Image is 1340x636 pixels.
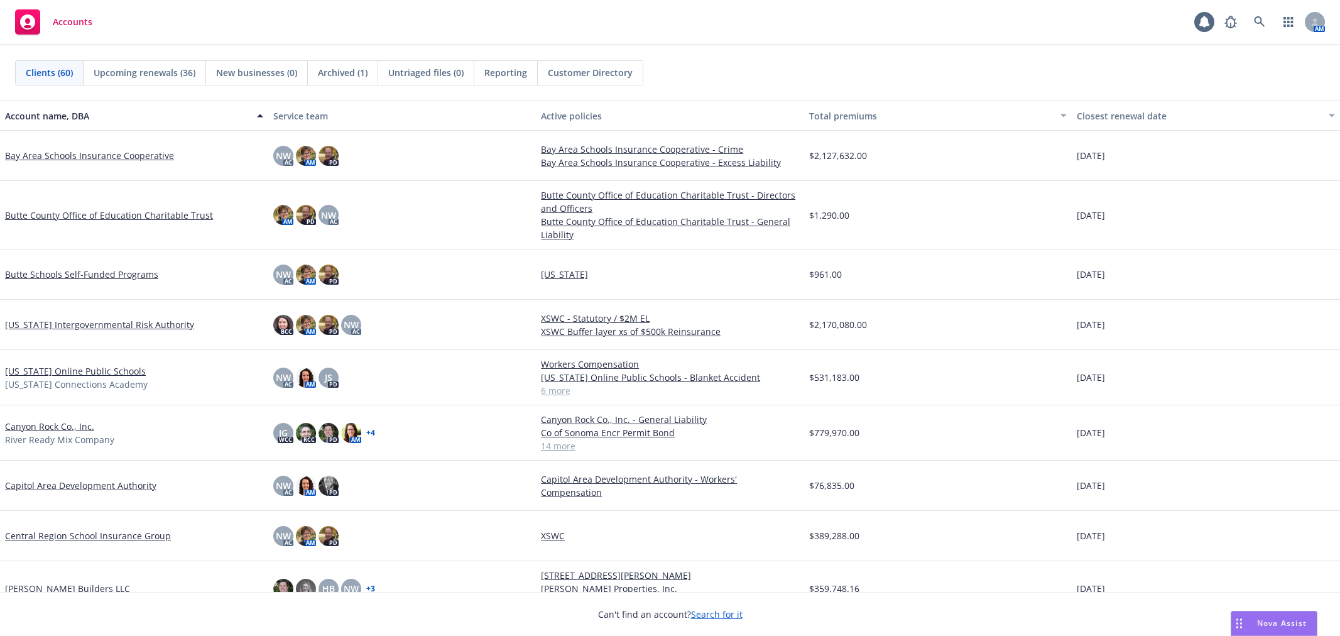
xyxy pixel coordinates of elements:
span: $531,183.00 [809,371,859,384]
a: Switch app [1276,9,1301,35]
span: [DATE] [1077,209,1105,222]
a: Bay Area Schools Insurance Cooperative [5,149,174,162]
span: Accounts [53,17,92,27]
span: NW [276,149,291,162]
a: [US_STATE] Online Public Schools - Blanket Accident [541,371,799,384]
span: Nova Assist [1257,618,1307,628]
img: photo [296,146,316,166]
a: Search [1247,9,1272,35]
span: $76,835.00 [809,479,854,492]
span: [DATE] [1077,268,1105,281]
a: Central Region School Insurance Group [5,529,171,542]
span: [DATE] [1077,479,1105,492]
span: [DATE] [1077,371,1105,384]
div: Active policies [541,109,799,123]
div: Total premiums [809,109,1054,123]
a: Canyon Rock Co., Inc. [5,420,94,433]
a: XSWC [541,529,799,542]
div: Account name, DBA [5,109,249,123]
a: [US_STATE] Intergovernmental Risk Authority [5,318,194,331]
img: photo [296,423,316,443]
span: [US_STATE] Connections Academy [5,378,148,391]
img: photo [319,476,339,496]
a: XSWC - Statutory / $2M EL [541,312,799,325]
span: Archived (1) [318,66,368,79]
span: [DATE] [1077,582,1105,595]
span: NW [344,582,359,595]
a: Accounts [10,4,97,40]
span: [DATE] [1077,529,1105,542]
span: JG [279,426,288,439]
a: 6 more [541,384,799,397]
a: Canyon Rock Co., Inc. - General Liability [541,413,799,426]
span: Clients (60) [26,66,73,79]
span: NW [276,268,291,281]
span: Upcoming renewals (36) [94,66,195,79]
button: Total premiums [804,101,1072,131]
span: [DATE] [1077,318,1105,331]
img: photo [319,265,339,285]
a: Report a Bug [1218,9,1243,35]
img: photo [319,423,339,443]
span: HB [322,582,335,595]
a: Butte County Office of Education Charitable Trust [5,209,213,222]
span: [DATE] [1077,426,1105,439]
div: Closest renewal date [1077,109,1321,123]
span: Untriaged files (0) [388,66,464,79]
a: Butte Schools Self-Funded Programs [5,268,158,281]
button: Service team [268,101,537,131]
a: [STREET_ADDRESS][PERSON_NAME] [541,569,799,582]
a: Butte County Office of Education Charitable Trust - General Liability [541,215,799,241]
a: 14 more [541,439,799,452]
span: Can't find an account? [598,608,743,621]
span: $961.00 [809,268,842,281]
img: photo [296,315,316,335]
span: $779,970.00 [809,426,859,439]
a: XSWC Buffer layer xs of $500k Reinsurance [541,325,799,338]
a: [US_STATE] [541,268,799,281]
a: [PERSON_NAME] Builders LLC [5,582,130,595]
a: Bay Area Schools Insurance Cooperative - Excess Liability [541,156,799,169]
span: Reporting [484,66,527,79]
span: New businesses (0) [216,66,297,79]
div: Service team [273,109,531,123]
a: + 3 [366,585,375,593]
img: photo [341,423,361,443]
button: Nova Assist [1231,611,1317,636]
img: photo [273,315,293,335]
a: Search for it [691,608,743,620]
a: Co of Sonoma Encr Permit Bond [541,426,799,439]
span: JS [325,371,332,384]
button: Closest renewal date [1072,101,1340,131]
img: photo [273,205,293,225]
a: [US_STATE] Online Public Schools [5,365,146,378]
img: photo [296,368,316,388]
span: [DATE] [1077,149,1105,162]
div: Drag to move [1231,611,1247,635]
span: $1,290.00 [809,209,849,222]
span: NW [276,529,291,542]
span: NW [276,371,291,384]
span: $389,288.00 [809,529,859,542]
span: NW [276,479,291,492]
button: Active policies [536,101,804,131]
img: photo [319,146,339,166]
a: Capitol Area Development Authority [5,479,156,492]
a: Bay Area Schools Insurance Cooperative - Crime [541,143,799,156]
img: photo [319,526,339,546]
img: photo [296,476,316,496]
a: + 4 [366,429,375,437]
span: NW [321,209,336,222]
span: NW [344,318,359,331]
img: photo [296,205,316,225]
a: [PERSON_NAME] Properties, Inc. [541,582,799,595]
span: River Ready Mix Company [5,433,114,446]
